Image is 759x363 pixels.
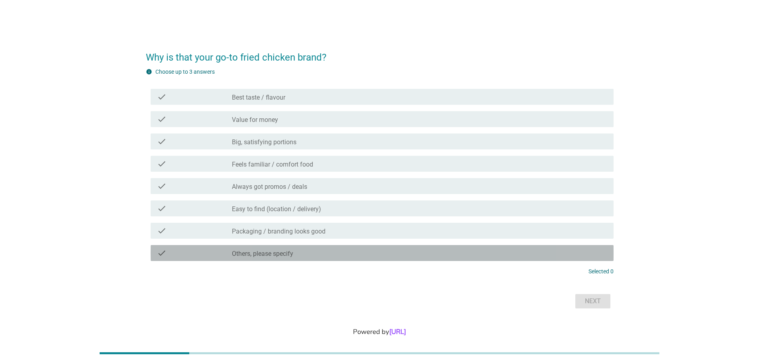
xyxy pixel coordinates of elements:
[588,267,614,276] p: Selected 0
[157,137,167,146] i: check
[157,114,167,124] i: check
[232,94,285,102] label: Best taste / flavour
[232,250,293,258] label: Others, please specify
[157,204,167,213] i: check
[232,228,326,235] label: Packaging / branding looks good
[232,116,278,124] label: Value for money
[157,181,167,191] i: check
[232,183,307,191] label: Always got promos / deals
[157,226,167,235] i: check
[10,327,749,337] div: Powered by
[232,205,321,213] label: Easy to find (location / delivery)
[232,138,296,146] label: Big, satisfying portions
[389,327,406,336] a: [URL]
[157,159,167,169] i: check
[157,248,167,258] i: check
[146,69,152,75] i: info
[157,92,167,102] i: check
[232,161,313,169] label: Feels familiar / comfort food
[146,42,614,65] h2: Why is that your go-to fried chicken brand?
[155,69,215,75] label: Choose up to 3 answers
